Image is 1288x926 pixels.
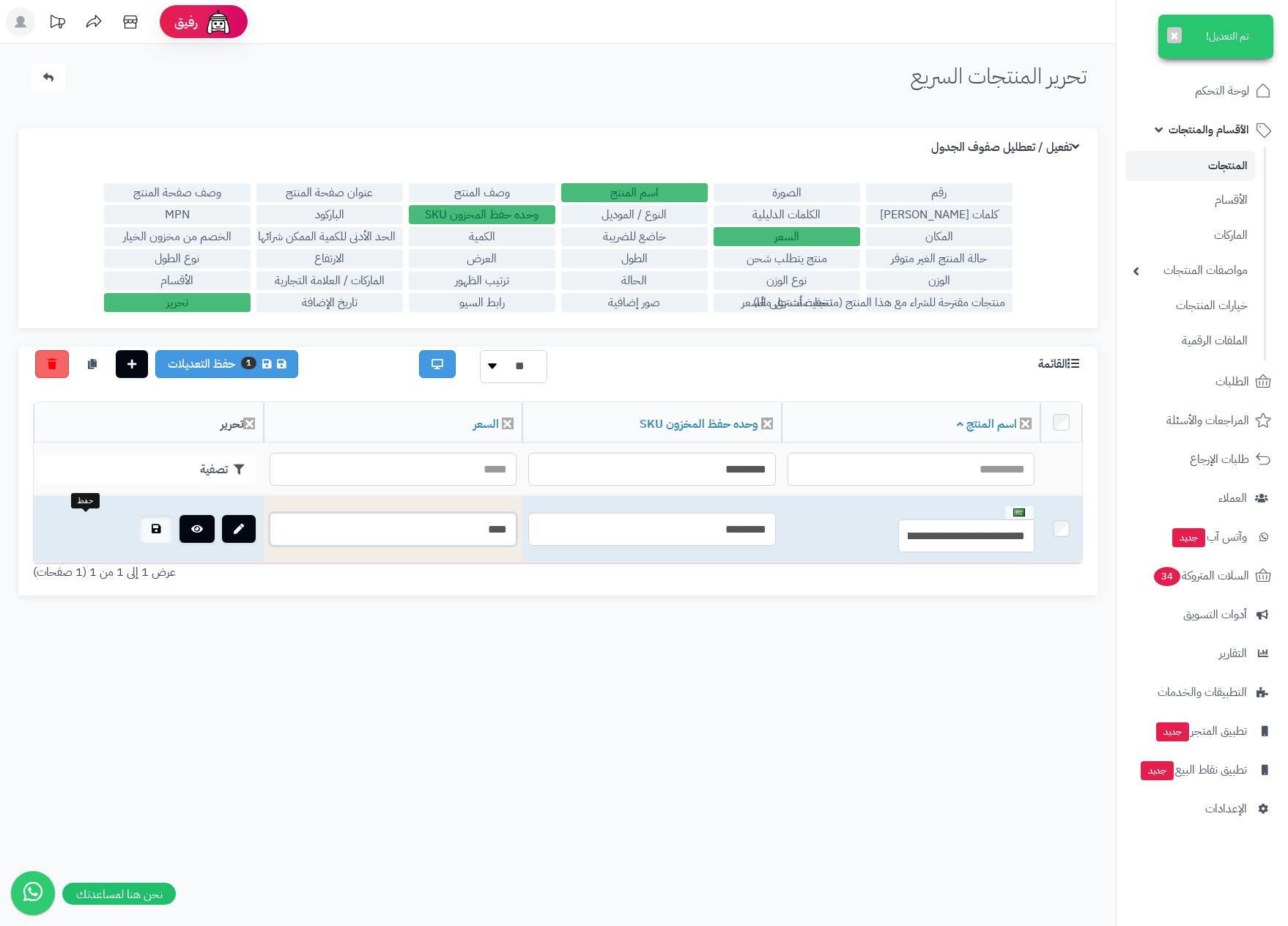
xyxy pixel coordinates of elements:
[714,183,860,202] label: الصورة
[911,64,1087,88] h1: تحرير المنتجات السريع
[714,293,860,312] label: تخفيضات على السعر
[866,293,1013,312] label: منتجات مقترحة للشراء مع هذا المنتج (منتجات تُشترى معًا)
[866,227,1013,246] label: المكان
[866,205,1013,224] label: كلمات [PERSON_NAME]
[241,357,256,369] span: 1
[1141,761,1174,780] span: جديد
[714,227,860,246] label: السعر
[866,271,1013,290] label: الوزن
[561,183,708,202] label: اسم المنتج
[561,293,708,312] label: صور إضافية
[104,205,251,224] label: MPN
[256,249,403,268] label: الارتفاع
[1125,519,1279,555] a: وآتس آبجديد
[37,456,256,484] button: تصفية
[1125,714,1279,749] a: تطبيق المتجرجديد
[957,415,1017,433] a: اسم المنتج
[1125,151,1255,181] a: المنتجات
[931,141,1083,155] h3: تفعيل / تعطليل صفوف الجدول
[1190,449,1249,470] span: طلبات الإرجاع
[1125,185,1255,216] a: الأقسام
[1125,364,1279,399] a: الطلبات
[1125,403,1279,438] a: المراجعات والأسئلة
[256,227,403,246] label: الحد الأدنى للكمية الممكن شرائها
[1215,371,1249,392] span: الطلبات
[1156,722,1189,741] span: جديد
[1125,325,1255,357] a: الملفات الرقمية
[409,227,555,246] label: الكمية
[409,271,555,290] label: ترتيب الظهور
[1013,508,1025,516] img: العربية
[256,205,403,224] label: الباركود
[1171,527,1247,547] span: وآتس آب
[1125,597,1279,632] a: أدوات التسويق
[1125,255,1255,286] a: مواصفات المنتجات
[714,249,860,268] label: منتج يتطلب شحن
[1125,290,1255,322] a: خيارات المنتجات
[1158,15,1273,59] div: تم التعديل!
[1125,481,1279,516] a: العملاء
[1169,119,1249,140] span: الأقسام والمنتجات
[1139,760,1247,780] span: تطبيق نقاط البيع
[1125,558,1279,593] a: السلات المتروكة34
[256,293,403,312] label: تاريخ الإضافة
[866,183,1013,202] label: رقم
[1183,604,1247,625] span: أدوات التسويق
[1152,566,1249,586] span: السلات المتروكة
[1205,799,1247,819] span: الإعدادات
[409,183,555,202] label: وصف المنتج
[1125,442,1279,477] a: طلبات الإرجاع
[1195,81,1249,101] span: لوحة التحكم
[204,7,233,37] img: ai-face.png
[155,350,298,378] a: حفظ التعديلات
[1038,358,1083,371] h3: القائمة
[104,183,251,202] label: وصف صفحة المنتج
[256,271,403,290] label: الماركات / العلامة التجارية
[866,249,1013,268] label: حالة المنتج الغير متوفر
[1125,752,1279,788] a: تطبيق نقاط البيعجديد
[714,205,860,224] label: الكلمات الدليلية
[104,227,251,246] label: الخصم من مخزون الخيار
[104,249,251,268] label: نوع الطول
[71,493,100,509] div: حفظ
[174,13,198,31] span: رفيق
[1155,721,1247,741] span: تطبيق المتجر
[409,205,555,224] label: وحده حفظ المخزون SKU
[104,293,251,312] label: تحرير
[409,249,555,268] label: العرض
[1125,73,1279,108] a: لوحة التحكم
[256,183,403,202] label: عنوان صفحة المنتج
[22,564,558,581] div: عرض 1 إلى 1 من 1 (1 صفحات)
[1218,488,1247,508] span: العملاء
[473,415,499,433] a: السعر
[1154,567,1180,586] span: 34
[1125,791,1279,826] a: الإعدادات
[409,293,555,312] label: رابط السيو
[561,271,708,290] label: الحالة
[561,249,708,268] label: الطول
[1167,27,1182,43] button: ×
[1158,682,1247,703] span: التطبيقات والخدمات
[1219,643,1247,664] span: التقارير
[104,271,251,290] label: الأقسام
[561,227,708,246] label: خاضع للضريبة
[1125,220,1255,251] a: الماركات
[1125,675,1279,710] a: التطبيقات والخدمات
[640,415,758,433] a: وحده حفظ المخزون SKU
[1172,528,1205,547] span: جديد
[714,271,860,290] label: نوع الوزن
[561,205,708,224] label: النوع / الموديل
[39,7,75,40] a: تحديثات المنصة
[1166,410,1249,431] span: المراجعات والأسئلة
[1125,636,1279,671] a: التقارير
[34,403,264,443] th: تحرير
